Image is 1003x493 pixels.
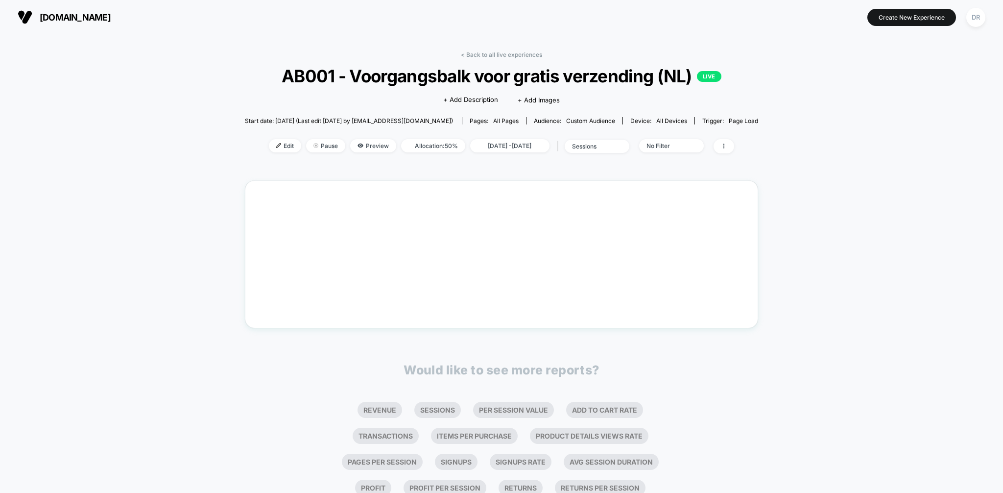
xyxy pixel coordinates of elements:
img: Visually logo [18,10,32,25]
div: Pages: [470,117,519,124]
span: Preview [350,139,396,152]
span: Custom Audience [566,117,615,124]
button: Create New Experience [867,9,956,26]
div: DR [966,8,985,27]
span: + Add Images [518,96,560,104]
span: + Add Description [443,95,498,105]
button: [DOMAIN_NAME] [15,9,114,25]
li: Transactions [353,428,419,444]
li: Pages Per Session [342,454,423,470]
div: Trigger: [702,117,758,124]
button: DR [963,7,988,27]
span: Allocation: 50% [401,139,465,152]
img: edit [276,143,281,148]
span: Page Load [729,117,758,124]
p: Would like to see more reports? [404,363,599,377]
span: Start date: [DATE] (Last edit [DATE] by [EMAIL_ADDRESS][DOMAIN_NAME]) [245,117,453,124]
span: [DATE] - [DATE] [470,139,549,152]
span: | [554,139,565,153]
li: Product Details Views Rate [530,428,648,444]
li: Signups Rate [490,454,551,470]
span: all devices [656,117,687,124]
span: Device: [622,117,694,124]
li: Items Per Purchase [431,428,518,444]
div: Audience: [534,117,615,124]
span: Pause [306,139,345,152]
span: [DOMAIN_NAME] [40,12,111,23]
div: No Filter [646,142,686,149]
li: Revenue [358,402,402,418]
span: Edit [269,139,301,152]
span: AB001 - Voorgangsbalk voor gratis verzending (NL) [271,66,733,86]
a: < Back to all live experiences [461,51,542,58]
li: Avg Session Duration [564,454,659,470]
li: Per Session Value [473,402,554,418]
p: LIVE [697,71,721,82]
li: Sessions [414,402,461,418]
span: all pages [493,117,519,124]
li: Add To Cart Rate [566,402,643,418]
div: sessions [572,143,611,150]
li: Signups [435,454,478,470]
img: end [313,143,318,148]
